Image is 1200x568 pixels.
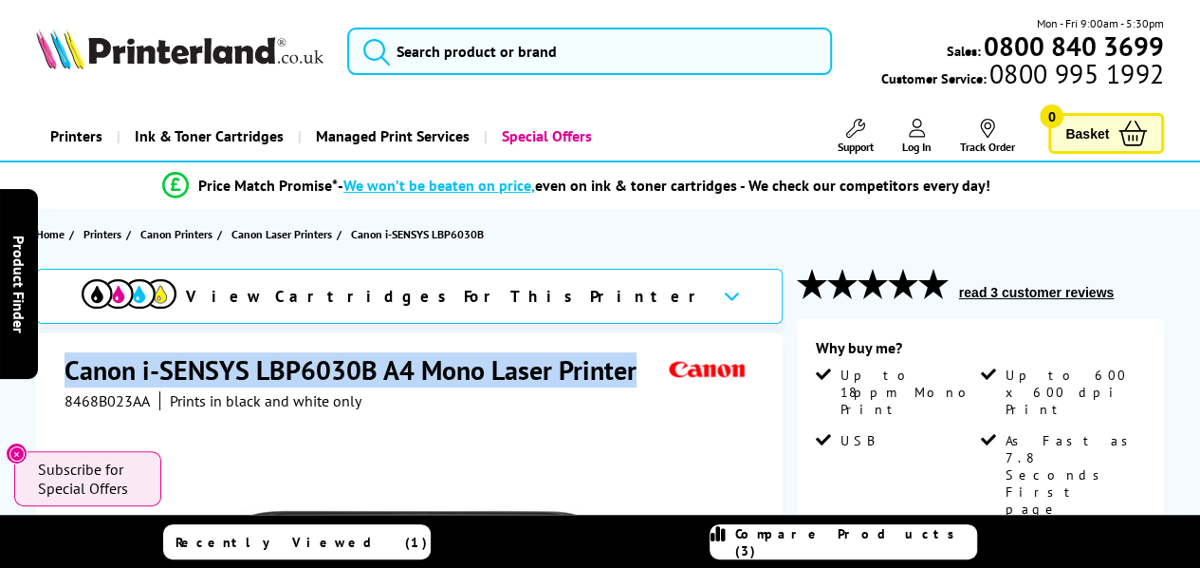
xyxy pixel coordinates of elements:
span: We won’t be beaten on price, [343,176,535,195]
span: Compare Products (3) [735,525,976,559]
span: Subscribe for Special Offers [38,460,142,498]
b: 0800 840 3699 [984,28,1164,64]
a: Printerland Logo [36,28,323,73]
span: View Cartridges For This Printer [186,286,708,307]
span: Customer Service: [881,65,1164,87]
h1: Canon i-SENSYS LBP6030B A4 Mono Laser Printer [65,352,655,388]
span: Log In [902,140,932,154]
i: Prints in black and white only [170,391,361,410]
a: Home [36,224,69,244]
a: Ink & Toner Cartridges [117,112,298,161]
img: Canon [664,352,751,388]
span: Ink & Toner Cartridges [135,112,284,161]
a: Support [838,119,874,154]
span: Canon Laser Printers [231,224,332,244]
span: 8468B023AA [65,391,150,410]
li: modal_Promise [9,169,1143,202]
a: 0800 840 3699 [981,37,1164,55]
span: 0 [1040,104,1063,128]
span: Support [838,140,874,154]
a: Recently Viewed (1) [163,524,431,559]
span: Product Finder [9,236,28,333]
span: Price Match Promise* [198,176,338,195]
span: Recently Viewed (1) [175,534,428,551]
a: Printers [36,112,117,161]
button: Close [6,443,28,464]
a: Track Order [960,119,1015,154]
span: Up to 18ppm Mono Print [840,367,977,418]
img: Printerland Logo [36,28,323,69]
span: 0800 995 1992 [987,65,1164,83]
div: Why buy me? [816,338,1145,367]
span: Basket [1065,121,1109,146]
div: - even on ink & toner cartridges - We check our competitors every day! [338,176,990,195]
input: Search product or brand [347,28,832,75]
span: Home [36,224,65,244]
a: Log In [902,119,932,154]
a: Special Offers [484,112,606,161]
span: Canon i-SENSYS LBP6030B [351,224,484,244]
img: View Cartridges [82,279,176,309]
span: Mon - Fri 9:00am - 5:30pm [1037,14,1164,32]
span: USB [840,432,874,449]
a: Basket 0 [1048,113,1164,154]
a: Compare Products (3) [710,524,977,559]
span: Printers [83,224,121,244]
a: Printers [83,224,126,244]
a: Canon Laser Printers [231,224,337,244]
a: Managed Print Services [298,112,484,161]
button: read 3 customer reviews [953,284,1119,301]
span: Sales: [947,42,981,60]
span: Canon Printers [140,224,212,244]
a: Canon i-SENSYS LBP6030B [351,224,489,244]
a: Canon Printers [140,224,217,244]
span: As Fast as 7.8 Seconds First page [1005,432,1141,518]
span: Up to 600 x 600 dpi Print [1005,367,1141,418]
